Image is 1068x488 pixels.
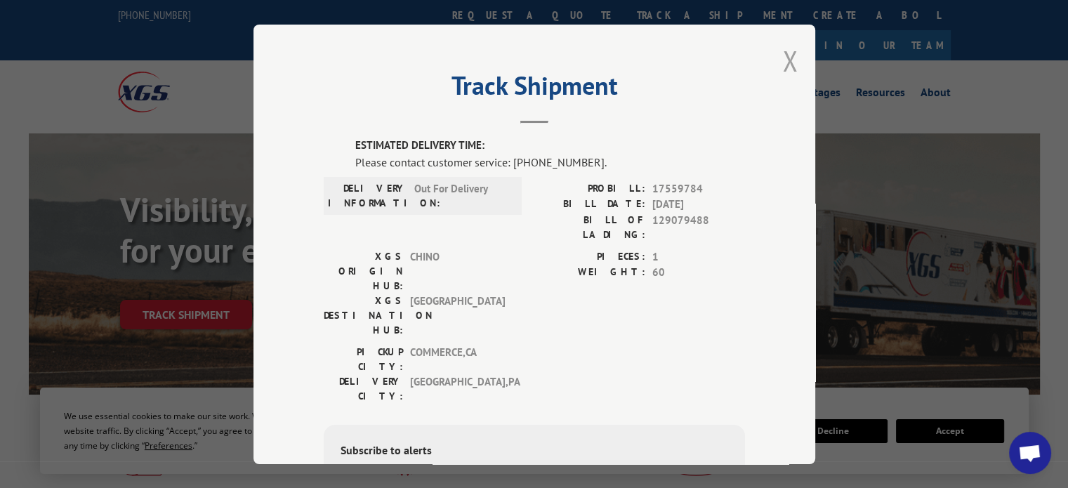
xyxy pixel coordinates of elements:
label: BILL OF LADING: [534,212,645,242]
label: PROBILL: [534,180,645,197]
button: Close modal [782,42,798,79]
label: DELIVERY INFORMATION: [328,180,407,210]
span: Out For Delivery [414,180,509,210]
div: Subscribe to alerts [341,441,728,461]
label: XGS DESTINATION HUB: [324,293,403,337]
label: WEIGHT: [534,265,645,281]
span: CHINO [410,249,505,293]
label: PICKUP CITY: [324,344,403,374]
span: 129079488 [652,212,745,242]
span: 17559784 [652,180,745,197]
span: [GEOGRAPHIC_DATA] , PA [410,374,505,403]
span: COMMERCE , CA [410,344,505,374]
span: 1 [652,249,745,265]
label: DELIVERY CITY: [324,374,403,403]
label: ESTIMATED DELIVERY TIME: [355,138,745,154]
span: [DATE] [652,197,745,213]
h2: Track Shipment [324,76,745,103]
a: Open chat [1009,432,1051,474]
label: BILL DATE: [534,197,645,213]
div: Please contact customer service: [PHONE_NUMBER]. [355,153,745,170]
span: [GEOGRAPHIC_DATA] [410,293,505,337]
label: PIECES: [534,249,645,265]
span: 60 [652,265,745,281]
label: XGS ORIGIN HUB: [324,249,403,293]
